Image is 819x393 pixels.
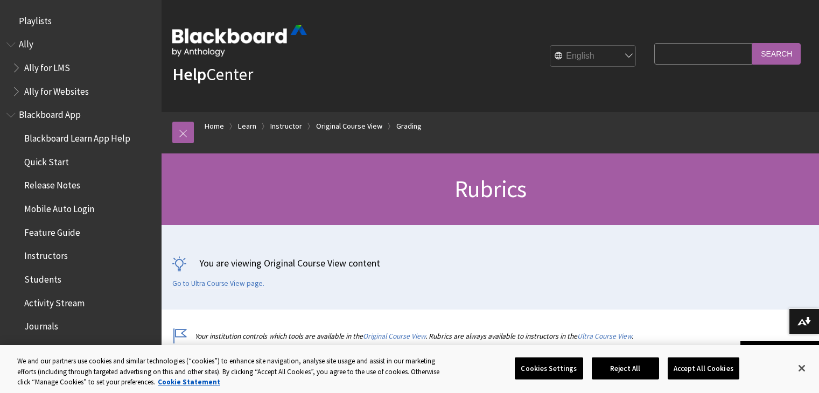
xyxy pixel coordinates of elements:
[668,357,739,380] button: Accept All Cookies
[24,341,126,355] span: Courses and Organizations
[172,256,808,270] p: You are viewing Original Course View content
[24,270,61,285] span: Students
[19,12,52,26] span: Playlists
[363,332,425,341] a: Original Course View
[515,357,583,380] button: Cookies Settings
[17,356,451,388] div: We and our partners use cookies and similar technologies (“cookies”) to enhance site navigation, ...
[24,223,80,238] span: Feature Guide
[740,341,819,361] a: Back to top
[172,64,206,85] strong: Help
[270,120,302,133] a: Instructor
[172,25,307,57] img: Blackboard by Anthology
[238,120,256,133] a: Learn
[205,120,224,133] a: Home
[577,332,632,341] a: Ultra Course View
[24,200,94,214] span: Mobile Auto Login
[24,59,70,73] span: Ally for LMS
[396,120,422,133] a: Grading
[592,357,659,380] button: Reject All
[24,247,68,262] span: Instructors
[752,43,801,64] input: Search
[24,294,85,308] span: Activity Stream
[6,12,155,30] nav: Book outline for Playlists
[158,377,220,387] a: More information about your privacy, opens in a new tab
[24,318,58,332] span: Journals
[24,129,130,144] span: Blackboard Learn App Help
[19,36,33,50] span: Ally
[172,64,253,85] a: HelpCenter
[24,153,69,167] span: Quick Start
[790,356,814,380] button: Close
[24,177,80,191] span: Release Notes
[172,331,649,341] p: Your institution controls which tools are available in the . Rubrics are always available to inst...
[6,36,155,101] nav: Book outline for Anthology Ally Help
[172,279,264,289] a: Go to Ultra Course View page.
[454,174,526,203] span: Rubrics
[24,82,89,97] span: Ally for Websites
[550,46,636,67] select: Site Language Selector
[19,106,81,121] span: Blackboard App
[316,120,382,133] a: Original Course View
